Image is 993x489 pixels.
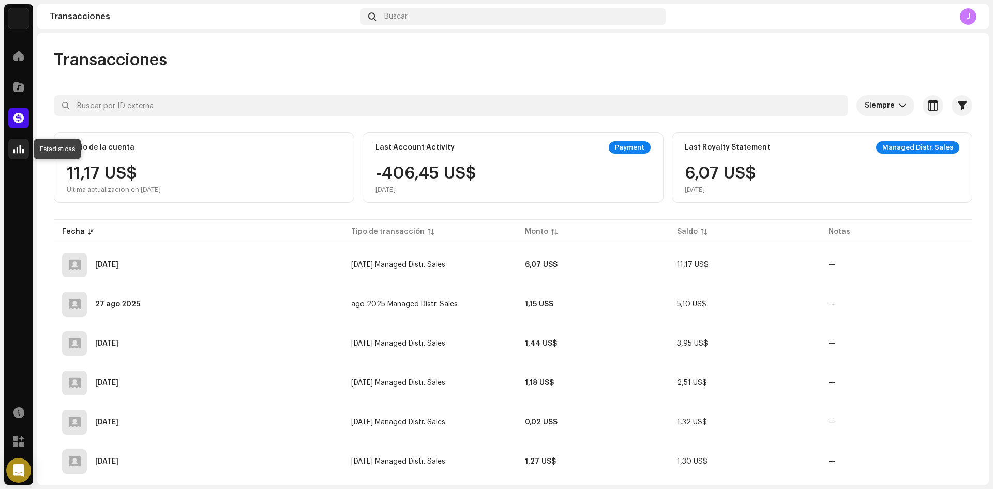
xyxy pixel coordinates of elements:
div: 27 may 2025 [95,458,118,465]
re-a-table-badge: — [829,340,835,347]
div: Última actualización en [DATE] [67,186,161,194]
div: [DATE] [685,186,756,194]
span: Transacciones [54,50,167,70]
div: 27 jun 2025 [95,419,118,426]
img: 48257be4-38e1-423f-bf03-81300282f8d9 [8,8,29,29]
div: Tipo de transacción [351,227,425,237]
strong: 1,18 US$ [525,379,554,387]
re-a-table-badge: — [829,458,835,465]
strong: 1,44 US$ [525,340,557,347]
div: Managed Distr. Sales [876,141,959,154]
strong: 6,07 US$ [525,261,558,269]
re-a-table-badge: — [829,379,835,387]
re-a-table-badge: — [829,261,835,269]
div: Transacciones [50,12,356,21]
span: 1,30 US$ [677,458,708,465]
span: 2,51 US$ [677,379,707,387]
div: 27 ago 2025 [95,301,140,308]
span: jul 2025 Managed Distr. Sales [351,379,445,387]
div: Open Intercom Messenger [6,458,31,483]
div: [DATE] [375,186,476,194]
span: Buscar [384,12,408,21]
span: 3,95 US$ [677,340,708,347]
span: ago 2025 Managed Distr. Sales [351,301,458,308]
span: 5,10 US$ [677,301,706,308]
re-a-table-badge: — [829,419,835,426]
div: Last Account Activity [375,143,455,152]
span: may 2025 Managed Distr. Sales [351,458,445,465]
div: Fecha [62,227,85,237]
strong: 1,27 US$ [525,458,556,465]
span: Siempre [865,95,899,116]
div: Payment [609,141,651,154]
span: 1,32 US$ [677,419,707,426]
re-a-table-badge: — [829,301,835,308]
input: Buscar por ID externa [54,95,848,116]
div: J [960,8,976,25]
div: dropdown trigger [899,95,906,116]
span: jul 2025 Managed Distr. Sales [351,340,445,347]
strong: 0,02 US$ [525,419,558,426]
div: Saldo de la cuenta [67,143,134,152]
span: jun 2025 Managed Distr. Sales [351,419,445,426]
strong: 1,15 US$ [525,301,553,308]
div: Monto [525,227,548,237]
div: 30 sept 2025 [95,261,118,269]
span: sept 2025 Managed Distr. Sales [351,261,445,269]
div: Saldo [677,227,698,237]
div: Last Royalty Statement [685,143,770,152]
span: 11,17 US$ [677,261,709,269]
div: 7 jul 2025 [95,379,118,387]
div: 28 jul 2025 [95,340,118,347]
